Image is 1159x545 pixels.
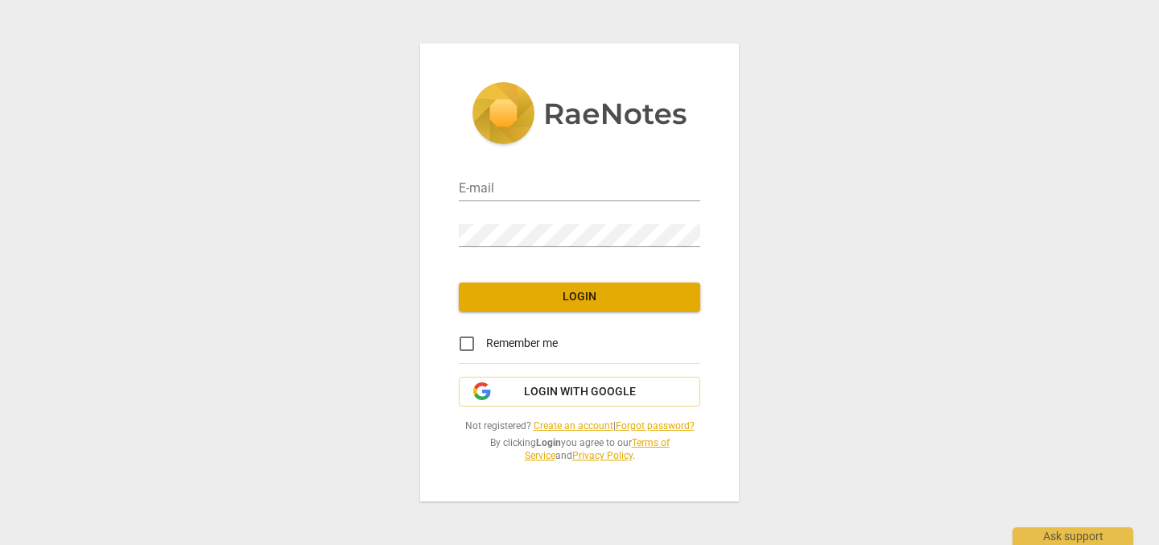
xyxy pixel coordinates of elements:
b: Login [536,437,561,448]
span: Login with Google [524,384,636,400]
img: 5ac2273c67554f335776073100b6d88f.svg [472,82,687,148]
span: Not registered? | [459,419,700,433]
span: By clicking you agree to our and . [459,436,700,463]
span: Remember me [486,335,558,352]
a: Create an account [534,420,613,431]
a: Terms of Service [525,437,670,462]
a: Privacy Policy [572,450,633,461]
button: Login with Google [459,377,700,407]
button: Login [459,283,700,312]
span: Login [472,289,687,305]
div: Ask support [1013,527,1133,545]
a: Forgot password? [616,420,695,431]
